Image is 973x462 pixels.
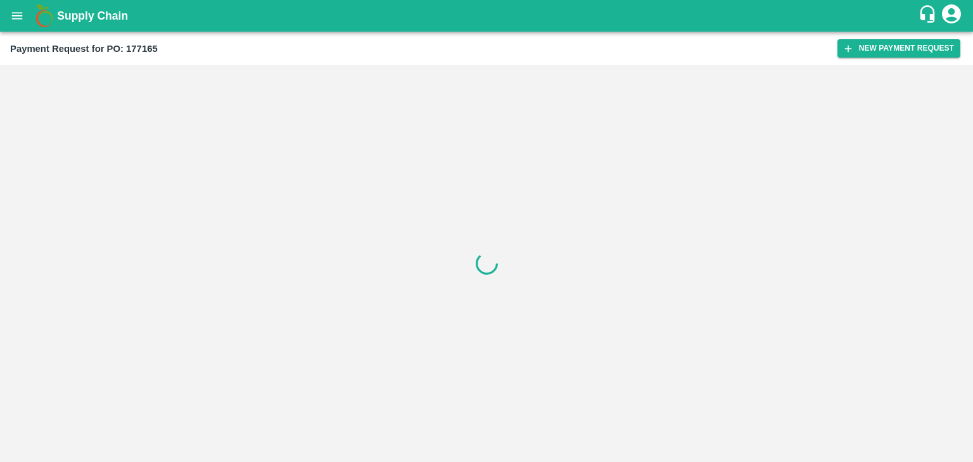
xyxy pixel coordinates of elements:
div: account of current user [940,3,963,29]
div: customer-support [918,4,940,27]
button: open drawer [3,1,32,30]
b: Payment Request for PO: 177165 [10,44,158,54]
button: New Payment Request [837,39,960,58]
img: logo [32,3,57,28]
a: Supply Chain [57,7,918,25]
b: Supply Chain [57,9,128,22]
